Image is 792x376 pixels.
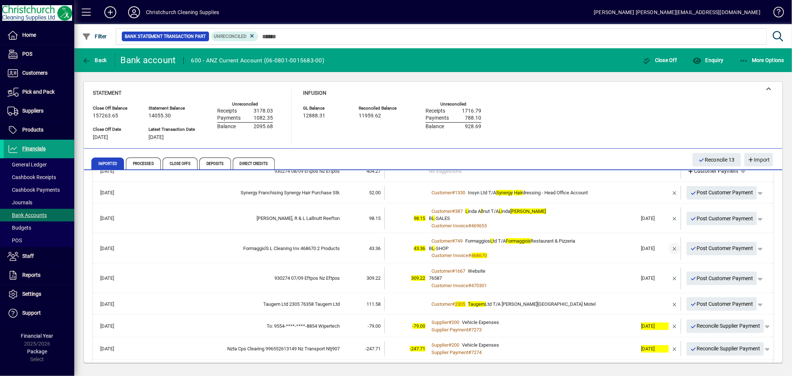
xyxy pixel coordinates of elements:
[768,1,783,26] a: Knowledge Base
[432,301,452,307] span: Customer
[359,106,403,111] span: Reconciled Balance
[369,246,381,251] span: 43.36
[93,263,773,294] mat-expansion-panel-header: [DATE]930274 07/09 Eftpos Nz Eftpos309.22309.22Customer#1667Website76587Customer Invoice#470301[D...
[131,189,340,197] div: Synergy Franchising Synergy Hair Purchase Stk
[440,102,466,107] label: Unreconciled
[22,108,43,114] span: Suppliers
[642,57,677,63] span: Close Off
[74,54,115,67] app-page-header-button: Back
[468,268,486,274] span: Website
[4,83,74,101] a: Pick and Pack
[432,215,435,221] em: L
[462,342,499,348] span: Vehicle Expenses
[131,245,340,252] div: Formaggio'S L Cleaning Inv 468670 2 Products
[211,32,258,41] mat-chip: Reconciliation Status: Unreconciled
[669,320,681,332] button: Remove
[429,215,450,221] span: B -SALES
[22,253,34,259] span: Staff
[744,153,773,166] button: Import
[97,267,131,290] td: [DATE]
[452,238,455,244] span: #
[472,283,487,288] span: 470301
[698,154,735,166] span: Reconcile 13
[4,184,74,196] a: Cashbook Payments
[22,51,32,57] span: POS
[429,207,466,215] a: Customer#387
[641,245,669,252] div: [DATE]
[93,315,773,337] mat-expansion-panel-header: [DATE]To: 9554-****-****-8854 Wipertech-79.00-79.00Supplier#200Vehicle ExpensesSupplier Payment#7...
[4,266,74,285] a: Reports
[411,275,426,281] span: 309.22
[429,246,449,251] span: B -SHOP
[462,108,481,114] span: 1716.79
[214,34,247,39] span: Unreconciled
[449,320,452,325] span: #
[4,158,74,171] a: General Ledger
[429,341,462,349] a: Supplier#200
[149,127,195,132] span: Latest Transaction Date
[369,215,381,221] span: 98.15
[414,246,426,251] span: 43.36
[641,54,679,67] button: Close Off
[4,221,74,234] a: Budgets
[455,190,466,195] span: 1330
[641,215,669,222] div: [DATE]
[429,222,490,230] a: Customer Invoice#469653
[125,33,206,40] span: Bank Statement Transaction Part
[22,291,41,297] span: Settings
[688,167,739,175] span: Customer Payment
[429,282,490,289] a: Customer Invoice#470301
[369,190,381,195] span: 52.00
[669,298,681,310] button: Remove
[432,238,452,244] span: Customer
[429,318,462,326] a: Supplier#200
[4,285,74,304] a: Settings
[641,322,669,330] div: [DATE]
[303,113,325,119] span: 12888.31
[429,326,485,334] a: Supplier Payment#7273
[455,238,463,244] span: 749
[93,233,773,263] mat-expansion-panel-header: [DATE]Formaggio'S L Cleaning Inv 468670 2 Products43.3643.36Customer#749FormaggiosLtd T/AFormaggi...
[429,237,466,245] a: Customer#749
[690,187,753,199] span: Post Customer Payment
[131,301,340,308] div: Taugem Ltd 2305 76358 Taugem Ltd
[93,127,137,132] span: Close Off Date
[93,293,773,315] mat-expansion-panel-header: [DATE]Taugem Ltd 2305 76358 Taugem Ltd111.58Customer#2305TaugemLtd T/A [PERSON_NAME][GEOGRAPHIC_D...
[469,253,472,258] span: #
[254,115,273,121] span: 1082.35
[499,208,502,214] em: L
[410,346,426,351] span: -247.71
[93,182,773,204] mat-expansion-panel-header: [DATE]Synergy Franchising Synergy Hair Purchase Stk52.00Customer#1330Insyn Ltd T/ASynergy Hairdre...
[690,213,753,225] span: Post Customer Payment
[131,215,340,222] div: Allnutt, R & L Lallnutt Reefton
[4,64,74,82] a: Customers
[254,124,273,130] span: 2095.68
[687,272,757,285] button: Post Customer Payment
[690,320,760,332] span: Reconcile Supplier Payment
[21,333,53,339] span: Financial Year
[452,268,455,274] span: #
[365,346,381,351] span: -247.71
[594,6,760,18] div: [PERSON_NAME] [PERSON_NAME][EMAIL_ADDRESS][DOMAIN_NAME]
[146,6,219,18] div: Christchurch Cleaning Supplies
[432,268,452,274] span: Customer
[432,253,469,258] span: Customer Invoice
[432,223,469,228] span: Customer Invoice
[93,106,137,111] span: Close Off Balance
[22,127,43,133] span: Products
[4,121,74,139] a: Products
[469,223,472,228] span: #
[432,283,469,288] span: Customer Invoice
[4,102,74,120] a: Suppliers
[469,283,472,288] span: #
[7,237,22,243] span: POS
[472,350,482,355] span: 7274
[149,113,171,119] span: 14055.30
[426,108,445,114] span: Receipts
[4,45,74,64] a: POS
[4,209,74,221] a: Bank Accounts
[690,343,760,355] span: Reconcile Supplier Payment
[80,30,109,43] button: Filter
[481,208,482,214] em: l
[97,297,131,311] td: [DATE]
